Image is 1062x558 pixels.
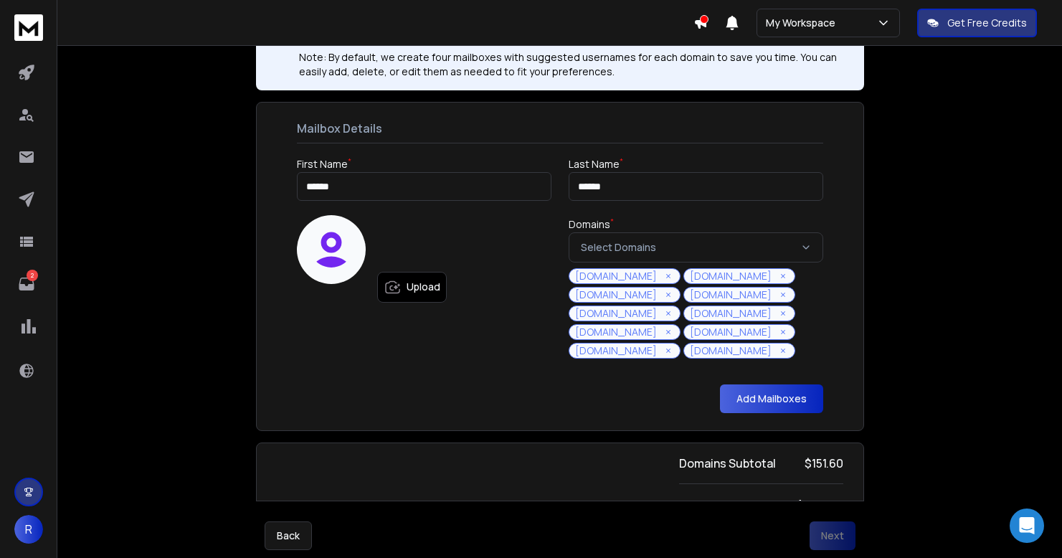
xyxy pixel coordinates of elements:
div: [DOMAIN_NAME] [683,306,795,321]
label: First Name [297,157,351,171]
p: 2 [27,270,38,281]
div: [DOMAIN_NAME] [569,287,681,303]
div: [DOMAIN_NAME] [683,324,795,340]
div: [DOMAIN_NAME] [683,268,795,284]
p: My Workspace [766,16,841,30]
button: Back [265,521,312,550]
a: 2 [12,270,41,298]
h4: Total [732,496,767,516]
h2: $ 151.60 [805,455,843,472]
div: [DOMAIN_NAME] [569,324,681,340]
div: Open Intercom Messenger [1010,509,1044,543]
label: Last Name [569,157,623,171]
h2: $ 151.60 [796,496,843,516]
p: Get Free Credits [947,16,1027,30]
p: Mailbox Details [297,120,823,143]
button: Get Free Credits [917,9,1037,37]
button: Add Mailboxes [720,384,823,413]
div: [DOMAIN_NAME] [569,343,681,359]
label: Upload [377,272,447,303]
img: logo [14,14,43,41]
div: [DOMAIN_NAME] [683,287,795,303]
div: [DOMAIN_NAME] [569,306,681,321]
button: R [14,515,43,544]
div: [DOMAIN_NAME] [569,268,681,284]
button: Select Domains [569,232,823,263]
div: [DOMAIN_NAME] [683,343,795,359]
h4: Domains Subtotal [679,455,776,472]
label: Domains [569,217,614,231]
div: Note: By default, we create four mailboxes with suggested usernames for each domain to save you t... [299,50,852,79]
